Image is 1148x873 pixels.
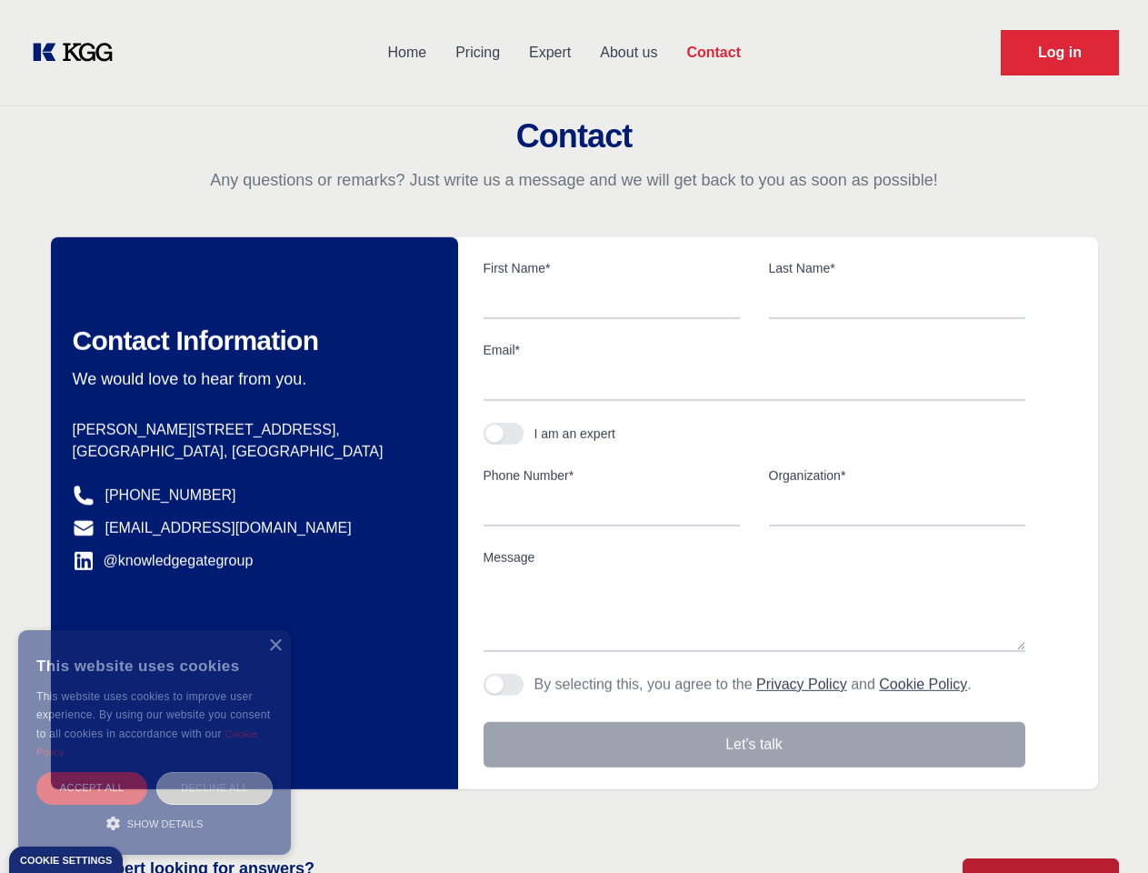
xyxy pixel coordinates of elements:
[22,169,1126,191] p: Any questions or remarks? Just write us a message and we will get back to you as soon as possible!
[672,29,755,76] a: Contact
[441,29,514,76] a: Pricing
[484,341,1025,359] label: Email*
[514,29,585,76] a: Expert
[268,639,282,653] div: Close
[769,467,1025,485] label: Organization*
[484,722,1025,768] button: Let's talk
[29,38,127,67] a: KOL Knowledge Platform: Talk to Key External Experts (KEE)
[73,441,429,463] p: [GEOGRAPHIC_DATA], [GEOGRAPHIC_DATA]
[879,677,967,692] a: Cookie Policy
[20,856,112,866] div: Cookie settings
[1001,30,1119,75] a: Request Demo
[73,550,254,572] a: @knowledgegategroup
[73,419,429,441] p: [PERSON_NAME][STREET_ADDRESS],
[156,772,273,804] div: Decline all
[36,814,273,832] div: Show details
[585,29,672,76] a: About us
[73,368,429,390] p: We would love to hear from you.
[534,674,972,696] p: By selecting this, you agree to the and .
[22,118,1126,155] h2: Contact
[756,677,847,692] a: Privacy Policy
[105,485,236,507] a: [PHONE_NUMBER]
[769,259,1025,277] label: Last Name*
[1057,786,1148,873] iframe: Chat Widget
[36,728,258,758] a: Cookie Policy
[105,517,352,539] a: [EMAIL_ADDRESS][DOMAIN_NAME]
[484,548,1025,567] label: Message
[36,772,147,804] div: Accept all
[36,690,270,740] span: This website uses cookies to improve user experience. By using our website you consent to all coo...
[373,29,441,76] a: Home
[127,818,204,829] span: Show details
[73,325,429,357] h2: Contact Information
[534,425,616,443] div: I am an expert
[484,467,740,485] label: Phone Number*
[484,259,740,277] label: First Name*
[36,644,273,687] div: This website uses cookies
